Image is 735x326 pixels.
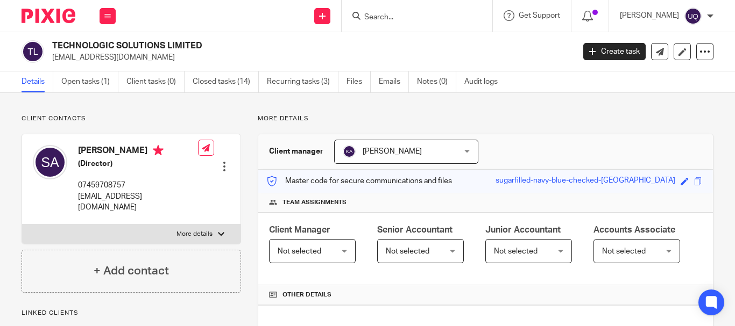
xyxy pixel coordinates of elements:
span: [PERSON_NAME] [363,148,422,155]
span: Not selected [278,248,321,255]
a: Open tasks (1) [61,71,118,92]
h3: Client manager [269,146,323,157]
i: Primary [153,145,164,156]
img: svg%3E [33,145,67,179]
a: Details [22,71,53,92]
span: Team assignments [282,198,347,207]
p: Linked clients [22,309,241,317]
span: Junior Accountant [485,226,561,234]
h2: TECHNOLOGIC SOLUTIONS LIMITED [52,40,464,52]
span: Other details [282,291,331,299]
img: svg%3E [22,40,44,63]
span: Client Manager [269,226,330,234]
p: Master code for secure communications and files [266,176,452,186]
a: Create task [583,43,646,60]
span: Not selected [602,248,646,255]
a: Emails [379,71,409,92]
img: svg%3E [684,8,702,25]
h5: (Director) [78,158,198,169]
span: Accounts Associate [593,226,675,234]
a: Closed tasks (14) [193,71,259,92]
a: Client tasks (0) [126,71,185,92]
img: svg%3E [343,145,356,158]
a: Recurring tasks (3) [267,71,338,92]
div: sugarfilled-navy-blue-checked-[GEOGRAPHIC_DATA] [496,175,675,187]
span: Senior Accountant [377,226,453,234]
h4: [PERSON_NAME] [78,145,198,158]
p: More details [176,230,213,238]
span: Get Support [519,12,560,19]
p: Client contacts [22,114,241,123]
p: [PERSON_NAME] [620,10,679,21]
p: More details [258,114,713,123]
p: [EMAIL_ADDRESS][DOMAIN_NAME] [78,191,198,213]
img: Pixie [22,9,75,23]
a: Files [347,71,371,92]
p: 07459708757 [78,180,198,191]
a: Notes (0) [417,71,456,92]
input: Search [363,13,460,23]
span: Not selected [494,248,538,255]
h4: + Add contact [94,263,169,279]
a: Audit logs [464,71,506,92]
p: [EMAIL_ADDRESS][DOMAIN_NAME] [52,52,567,63]
span: Not selected [386,248,429,255]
